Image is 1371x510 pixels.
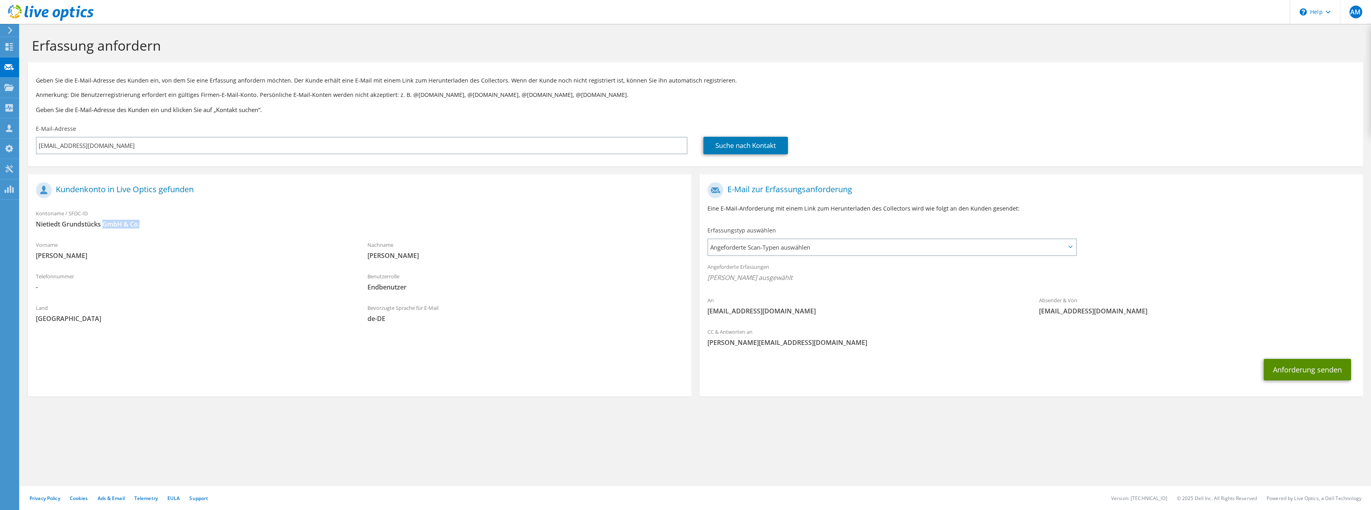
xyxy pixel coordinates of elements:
span: [PERSON_NAME][EMAIL_ADDRESS][DOMAIN_NAME] [707,338,1355,347]
span: - [36,283,352,291]
div: An [699,292,1031,319]
span: [GEOGRAPHIC_DATA] [36,314,352,323]
svg: \n [1300,8,1307,16]
label: E-Mail-Adresse [36,125,76,133]
li: © 2025 Dell Inc. All Rights Reserved [1177,495,1257,502]
span: [PERSON_NAME] [367,251,683,260]
div: Telefonnummer [28,268,359,295]
div: Nachname [359,236,691,264]
label: Erfassungstyp auswählen [707,226,776,234]
li: Version: [TECHNICAL_ID] [1111,495,1167,502]
div: CC & Antworten an [699,323,1363,351]
a: Ads & Email [98,495,125,502]
a: Privacy Policy [29,495,60,502]
a: Cookies [70,495,88,502]
span: de-DE [367,314,683,323]
div: Kontoname / SFDC-ID [28,205,691,232]
span: [EMAIL_ADDRESS][DOMAIN_NAME] [1039,307,1355,315]
div: Vorname [28,236,359,264]
span: [PERSON_NAME] ausgewählt [707,273,1355,282]
span: Angeforderte Scan-Typen auswählen [708,239,1076,255]
a: Telemetry [134,495,158,502]
span: Endbenutzer [367,283,683,291]
h3: Geben Sie die E-Mail-Adresse des Kunden ein und klicken Sie auf „Kontakt suchen“. [36,105,1355,114]
div: Benutzerrolle [359,268,691,295]
a: Support [189,495,208,502]
div: Land [28,299,359,327]
h1: E-Mail zur Erfassungsanforderung [707,182,1351,198]
p: Anmerkung: Die Benutzerregistrierung erfordert ein gültiges Firmen-E-Mail-Konto. Persönliche E-Ma... [36,91,1355,99]
a: EULA [167,495,180,502]
h1: Erfassung anfordern [32,37,1355,54]
div: Bevorzugte Sprache für E-Mail [359,299,691,327]
h1: Kundenkonto in Live Optics gefunden [36,182,680,198]
span: [EMAIL_ADDRESS][DOMAIN_NAME] [707,307,1023,315]
div: Absender & Von [1031,292,1363,319]
span: Nietiedt Grundstücks GmbH & Co. [36,220,684,228]
div: Angeforderte Erfassungen [699,258,1363,288]
span: AM [1349,6,1362,18]
span: [PERSON_NAME] [36,251,352,260]
a: Suche nach Kontakt [703,137,788,154]
button: Anforderung senden [1264,359,1351,380]
p: Geben Sie die E-Mail-Adresse des Kunden ein, von dem Sie eine Erfassung anfordern möchten. Der Ku... [36,76,1355,85]
li: Powered by Live Optics, a Dell Technology [1267,495,1361,502]
p: Eine E-Mail-Anforderung mit einem Link zum Herunterladen des Collectors wird wie folgt an den Kun... [707,204,1355,213]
